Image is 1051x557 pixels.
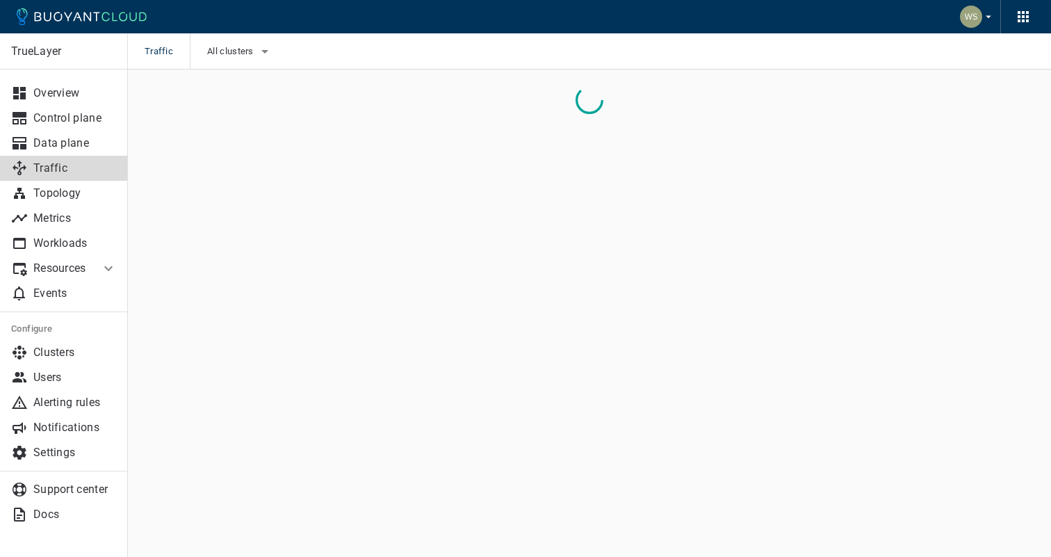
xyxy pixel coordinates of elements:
p: Metrics [33,211,117,225]
p: Alerting rules [33,396,117,410]
h5: Configure [11,323,117,334]
p: Clusters [33,346,117,360]
p: Traffic [33,161,117,175]
img: Weichung Shaw [960,6,982,28]
button: All clusters [207,41,273,62]
p: Notifications [33,421,117,435]
p: Settings [33,446,117,460]
span: All clusters [207,46,256,57]
p: Data plane [33,136,117,150]
p: Resources [33,261,89,275]
p: Docs [33,508,117,522]
p: Events [33,286,117,300]
p: Overview [33,86,117,100]
p: Users [33,371,117,385]
p: Support center [33,483,117,497]
p: Control plane [33,111,117,125]
p: Topology [33,186,117,200]
p: TrueLayer [11,45,116,58]
span: Traffic [145,33,190,70]
p: Workloads [33,236,117,250]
